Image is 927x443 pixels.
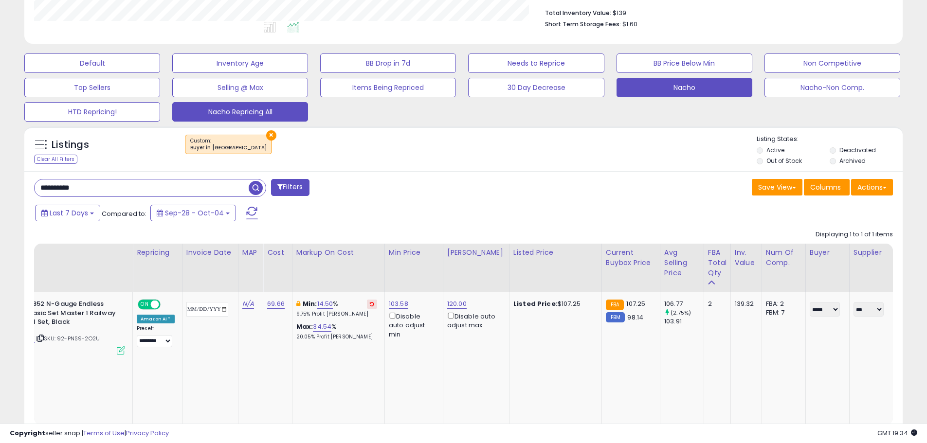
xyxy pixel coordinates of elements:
[617,78,752,97] button: Nacho
[102,209,146,218] span: Compared to:
[606,248,656,268] div: Current Buybox Price
[271,179,309,196] button: Filters
[267,248,288,258] div: Cost
[10,428,45,438] strong: Copyright
[320,78,456,97] button: Items Being Repriced
[735,300,754,308] div: 139.32
[317,299,333,309] a: 14.50
[137,315,175,323] div: Amazon AI *
[35,205,100,221] button: Last 7 Days
[172,53,308,73] button: Inventory Age
[190,144,267,151] div: Buyer in [GEOGRAPHIC_DATA]
[159,301,175,309] span: OFF
[877,428,917,438] span: 2025-10-12 19:34 GMT
[545,20,621,28] b: Short Term Storage Fees:
[708,300,723,308] div: 2
[708,248,727,278] div: FBA Total Qty
[854,248,889,258] div: Supplier
[296,248,381,258] div: Markup on Cost
[766,146,784,154] label: Active
[313,322,331,332] a: 34.54
[34,155,77,164] div: Clear All Filters
[766,248,801,268] div: Num of Comp.
[389,299,408,309] a: 103.58
[266,130,276,141] button: ×
[468,78,604,97] button: 30 Day Decrease
[468,53,604,73] button: Needs to Reprice
[617,53,752,73] button: BB Price Below Min
[389,311,436,339] div: Disable auto adjust min
[545,9,611,17] b: Total Inventory Value:
[764,78,900,97] button: Nacho-Non Comp.
[190,137,267,152] span: Custom:
[447,311,502,330] div: Disable auto adjust max
[50,208,88,218] span: Last 7 Days
[126,428,169,438] a: Privacy Policy
[389,248,439,258] div: Min Price
[137,325,175,347] div: Preset:
[242,248,259,258] div: MAP
[36,335,100,342] span: | SKU: 92-PNS9-2O2U
[606,300,624,310] small: FBA
[622,19,637,29] span: $1.60
[664,317,704,326] div: 103.91
[296,322,313,331] b: Max:
[24,53,160,73] button: Default
[296,322,377,340] div: %
[182,244,238,292] th: CSV column name: cust_attr_3_Invoice Date
[664,300,704,308] div: 106.77
[150,205,236,221] button: Sep-28 - Oct-04
[766,300,798,308] div: FBA: 2
[606,312,625,322] small: FBM
[320,53,456,73] button: BB Drop in 7d
[52,138,89,152] h5: Listings
[839,146,876,154] label: Deactivated
[165,208,224,218] span: Sep-28 - Oct-04
[764,53,900,73] button: Non Competitive
[810,182,841,192] span: Columns
[296,300,377,318] div: %
[513,300,594,308] div: $107.25
[10,429,169,438] div: seller snap | |
[296,311,377,318] p: 9.75% Profit [PERSON_NAME]
[24,102,160,122] button: HTD Repricing!
[186,248,234,258] div: Invoice Date
[137,248,178,258] div: Repricing
[839,157,866,165] label: Archived
[752,179,802,195] button: Save View
[851,179,893,195] button: Actions
[627,313,643,322] span: 98.14
[626,299,645,308] span: 107.25
[172,78,308,97] button: Selling @ Max
[766,308,798,317] div: FBM: 7
[849,244,893,292] th: CSV column name: cust_attr_2_Supplier
[1,300,119,329] b: KATO 20-852 N-Gauge Endless Railway Basic Set Master 1 Railway Model Rail Set, Black
[447,299,467,309] a: 120.00
[816,230,893,239] div: Displaying 1 to 1 of 1 items
[242,299,254,309] a: N/A
[513,299,558,308] b: Listed Price:
[735,248,758,268] div: Inv. value
[83,428,125,438] a: Terms of Use
[292,244,384,292] th: The percentage added to the cost of goods (COGS) that forms the calculator for Min & Max prices.
[757,135,903,144] p: Listing States:
[447,248,505,258] div: [PERSON_NAME]
[545,6,886,18] li: $139
[139,301,151,309] span: ON
[671,309,691,317] small: (2.75%)
[804,179,850,195] button: Columns
[766,157,802,165] label: Out of Stock
[24,78,160,97] button: Top Sellers
[513,248,598,258] div: Listed Price
[810,248,845,258] div: Buyer
[267,299,285,309] a: 69.66
[303,299,317,308] b: Min:
[805,244,849,292] th: CSV column name: cust_attr_1_Buyer
[664,248,700,278] div: Avg Selling Price
[172,102,308,122] button: Nacho Repricing All
[296,334,377,340] p: 20.05% Profit [PERSON_NAME]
